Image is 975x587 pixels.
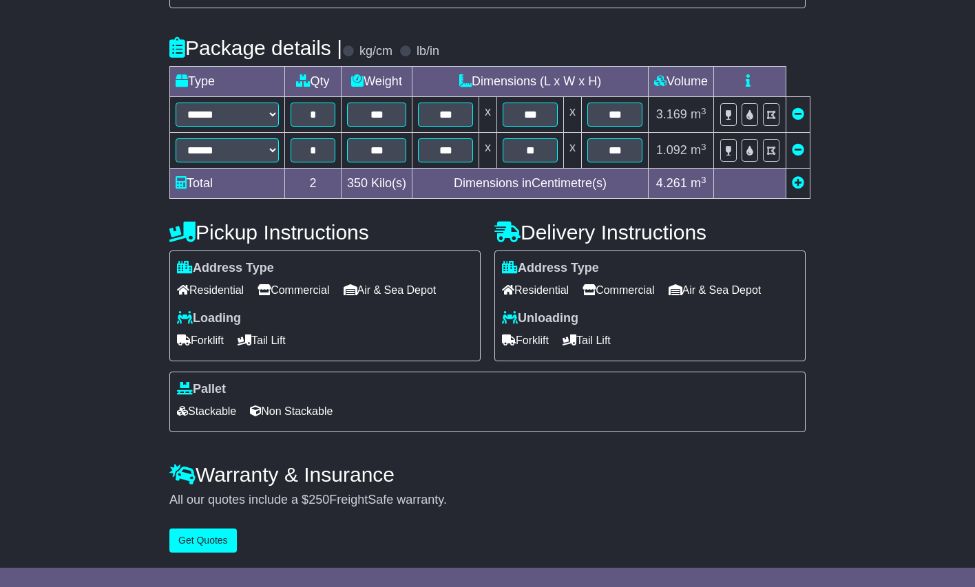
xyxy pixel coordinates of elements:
[417,44,439,59] label: lb/in
[412,169,649,199] td: Dimensions in Centimetre(s)
[170,169,285,199] td: Total
[169,529,237,553] button: Get Quotes
[479,97,497,133] td: x
[359,44,392,59] label: kg/cm
[479,133,497,169] td: x
[342,67,412,97] td: Weight
[344,279,437,301] span: Air & Sea Depot
[177,330,224,351] span: Forklift
[177,382,226,397] label: Pallet
[691,176,706,190] span: m
[347,176,368,190] span: 350
[169,36,342,59] h4: Package details |
[285,67,342,97] td: Qty
[792,143,804,157] a: Remove this item
[342,169,412,199] td: Kilo(s)
[792,176,804,190] a: Add new item
[258,279,329,301] span: Commercial
[177,401,236,422] span: Stackable
[656,143,687,157] span: 1.092
[308,493,329,506] span: 250
[691,143,706,157] span: m
[177,279,244,301] span: Residential
[285,169,342,199] td: 2
[649,67,714,97] td: Volume
[583,279,654,301] span: Commercial
[691,107,706,121] span: m
[701,142,706,152] sup: 3
[169,463,806,486] h4: Warranty & Insurance
[177,311,241,326] label: Loading
[502,279,569,301] span: Residential
[502,311,578,326] label: Unloading
[792,107,804,121] a: Remove this item
[250,401,333,422] span: Non Stackable
[238,330,286,351] span: Tail Lift
[564,97,582,133] td: x
[656,176,687,190] span: 4.261
[701,106,706,116] sup: 3
[669,279,762,301] span: Air & Sea Depot
[177,261,274,276] label: Address Type
[656,107,687,121] span: 3.169
[502,330,549,351] span: Forklift
[494,221,806,244] h4: Delivery Instructions
[564,133,582,169] td: x
[502,261,599,276] label: Address Type
[170,67,285,97] td: Type
[701,175,706,185] sup: 3
[169,221,481,244] h4: Pickup Instructions
[412,67,649,97] td: Dimensions (L x W x H)
[563,330,611,351] span: Tail Lift
[169,493,806,508] div: All our quotes include a $ FreightSafe warranty.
